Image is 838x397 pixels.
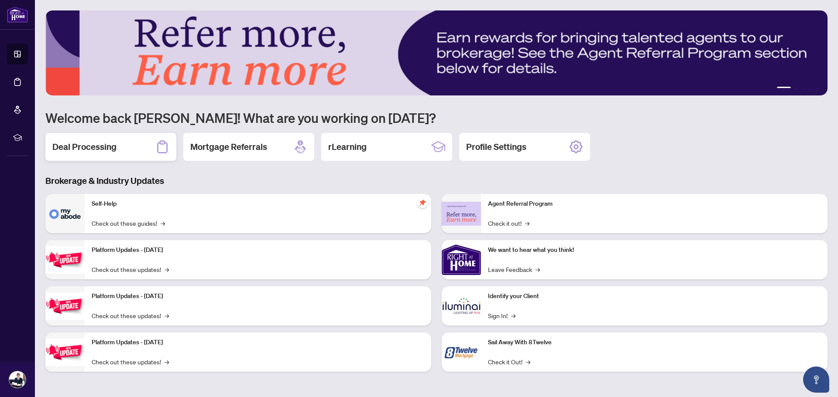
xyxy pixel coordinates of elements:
img: Profile Icon [9,371,26,388]
a: Leave Feedback→ [488,265,540,274]
h2: Profile Settings [466,141,526,153]
img: Agent Referral Program [442,202,481,226]
img: Slide 0 [45,10,828,95]
a: Check out these updates!→ [92,265,169,274]
p: Agent Referral Program [488,199,821,209]
p: Platform Updates - [DATE] [92,292,424,301]
h2: Mortgage Referrals [190,141,267,153]
span: → [165,265,169,274]
a: Check it Out!→ [488,357,530,366]
img: Identify your Client [442,286,481,326]
img: Sail Away With 8Twelve [442,333,481,372]
button: 4 [808,87,812,90]
a: Check out these guides!→ [92,218,165,228]
img: Platform Updates - July 21, 2025 [45,246,85,274]
img: Platform Updates - July 8, 2025 [45,292,85,320]
a: Sign In!→ [488,311,515,320]
span: pushpin [417,197,428,208]
button: Open asap [803,366,829,393]
span: → [511,311,515,320]
h2: Deal Processing [52,141,117,153]
a: Check it out!→ [488,218,529,228]
img: Platform Updates - June 23, 2025 [45,339,85,366]
p: Sail Away With 8Twelve [488,338,821,347]
span: → [536,265,540,274]
p: Platform Updates - [DATE] [92,338,424,347]
a: Check out these updates!→ [92,357,169,366]
h2: rLearning [328,141,367,153]
h1: Welcome back [PERSON_NAME]! What are you working on [DATE]? [45,109,828,126]
a: Check out these updates!→ [92,311,169,320]
img: Self-Help [45,194,85,233]
p: We want to hear what you think! [488,245,821,255]
p: Identify your Client [488,292,821,301]
img: We want to hear what you think! [442,240,481,279]
span: → [161,218,165,228]
button: 2 [794,87,798,90]
span: → [165,311,169,320]
span: → [526,357,530,366]
span: → [525,218,529,228]
img: logo [7,7,28,23]
p: Platform Updates - [DATE] [92,245,424,255]
button: 5 [815,87,819,90]
button: 1 [777,87,791,90]
button: 3 [801,87,805,90]
h3: Brokerage & Industry Updates [45,175,828,187]
span: → [165,357,169,366]
p: Self-Help [92,199,424,209]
